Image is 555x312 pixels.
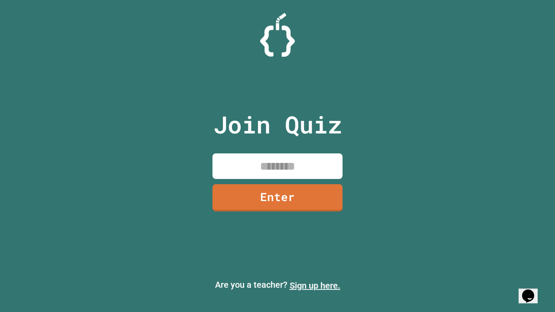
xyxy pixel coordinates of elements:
p: Are you a teacher? [7,278,548,292]
iframe: chat widget [519,277,546,303]
iframe: chat widget [483,240,546,276]
p: Join Quiz [213,107,342,143]
img: Logo.svg [260,13,295,57]
a: Enter [212,184,343,211]
a: Sign up here. [290,280,340,291]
